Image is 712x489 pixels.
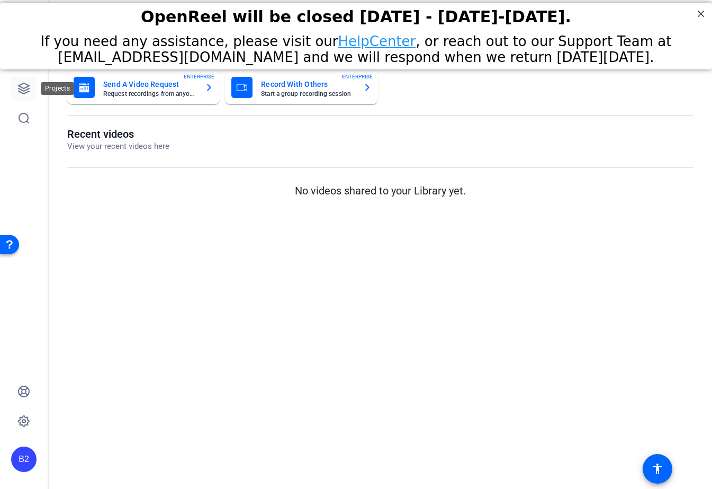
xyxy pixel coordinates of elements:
[342,73,373,81] span: ENTERPRISE
[11,447,37,472] div: B2
[261,78,354,91] mat-card-title: Record With Others
[103,91,196,97] mat-card-subtitle: Request recordings from anyone, anywhere
[67,183,693,199] p: No videos shared to your Library yet.
[40,31,671,63] span: If you need any assistance, please visit our , or reach out to our Support Team at [EMAIL_ADDRESS...
[338,31,416,47] a: HelpCenter
[184,73,214,81] span: ENTERPRISE
[67,70,220,104] button: Send A Video RequestRequest recordings from anyone, anywhereENTERPRISE
[225,70,377,104] button: Record With OthersStart a group recording sessionENTERPRISE
[261,91,354,97] mat-card-subtitle: Start a group recording session
[13,5,699,23] div: OpenReel will be closed [DATE] - [DATE]-[DATE].
[67,128,169,140] h1: Recent videos
[651,463,664,475] mat-icon: accessibility
[67,140,169,153] p: View your recent videos here
[41,82,74,95] div: Projects
[103,78,196,91] mat-card-title: Send A Video Request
